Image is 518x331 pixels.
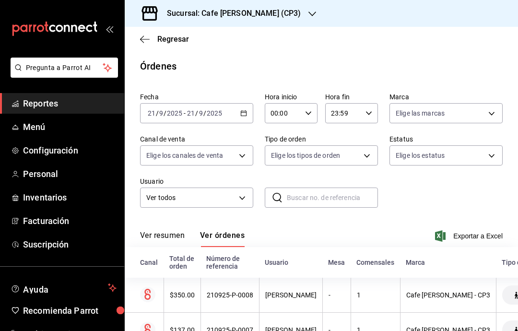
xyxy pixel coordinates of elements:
[184,109,186,117] span: -
[187,109,195,117] input: --
[140,136,253,142] label: Canal de venta
[396,151,445,160] span: Elige los estatus
[406,259,490,266] div: Marca
[287,188,378,207] input: Buscar no. de referencia
[147,109,156,117] input: --
[265,136,378,142] label: Tipo de orden
[23,97,117,110] span: Reportes
[200,231,245,247] button: Ver órdenes
[389,94,503,100] label: Marca
[164,109,166,117] span: /
[159,8,301,19] h3: Sucursal: Cafe [PERSON_NAME] (CP3)
[437,230,503,242] button: Exportar a Excel
[23,282,104,294] span: Ayuda
[396,108,445,118] span: Elige las marcas
[23,191,117,204] span: Inventarios
[23,214,117,227] span: Facturación
[265,94,318,100] label: Hora inicio
[206,255,253,270] div: Número de referencia
[169,255,195,270] div: Total de orden
[140,94,253,100] label: Fecha
[271,151,340,160] span: Elige los tipos de orden
[389,136,503,142] label: Estatus
[140,231,245,247] div: navigation tabs
[265,259,317,266] div: Usuario
[203,109,206,117] span: /
[146,193,235,203] span: Ver todos
[140,35,189,44] button: Regresar
[356,259,394,266] div: Comensales
[157,35,189,44] span: Regresar
[325,94,378,100] label: Hora fin
[357,291,394,299] div: 1
[406,291,490,299] div: Cafe [PERSON_NAME] - CP3
[140,59,177,73] div: Órdenes
[156,109,159,117] span: /
[207,291,253,299] div: 210925-P-0008
[106,25,113,33] button: open_drawer_menu
[140,231,185,247] button: Ver resumen
[146,151,223,160] span: Elige los canales de venta
[7,70,118,80] a: Pregunta a Parrot AI
[23,238,117,251] span: Suscripción
[23,167,117,180] span: Personal
[329,291,345,299] div: -
[23,144,117,157] span: Configuración
[170,291,195,299] div: $350.00
[159,109,164,117] input: --
[199,109,203,117] input: --
[26,63,103,73] span: Pregunta a Parrot AI
[140,178,253,185] label: Usuario
[140,259,158,266] div: Canal
[195,109,198,117] span: /
[206,109,223,117] input: ----
[23,120,117,133] span: Menú
[23,304,117,317] span: Recomienda Parrot
[166,109,183,117] input: ----
[11,58,118,78] button: Pregunta a Parrot AI
[328,259,345,266] div: Mesa
[265,291,317,299] div: [PERSON_NAME]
